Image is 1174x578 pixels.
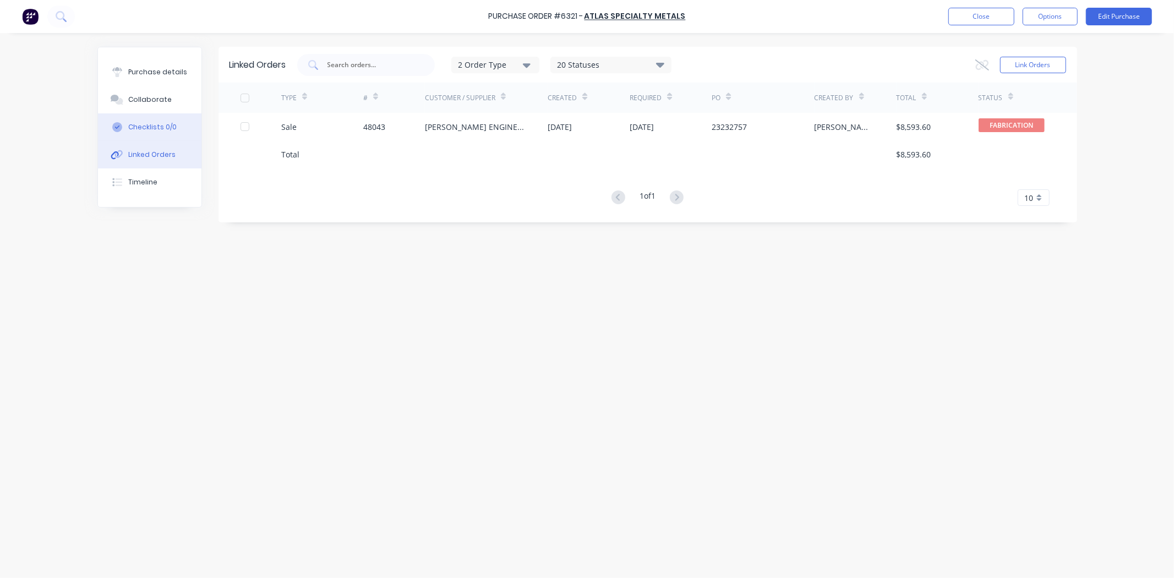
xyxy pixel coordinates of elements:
[281,149,299,160] div: Total
[712,121,747,133] div: 23232757
[98,113,201,141] button: Checklists 0/0
[425,93,495,103] div: Customer / Supplier
[363,121,385,133] div: 48043
[948,8,1014,25] button: Close
[979,118,1045,132] span: FABRICATION
[98,141,201,168] button: Linked Orders
[363,93,368,103] div: #
[425,121,526,133] div: [PERSON_NAME] ENGINEERING POWER
[640,190,656,206] div: 1 of 1
[489,11,583,23] div: Purchase Order #6321 -
[230,58,286,72] div: Linked Orders
[451,57,539,73] button: 2 Order Type
[128,177,157,187] div: Timeline
[281,93,297,103] div: TYPE
[585,11,686,22] a: Atlas Specialty Metals
[630,121,654,133] div: [DATE]
[1000,57,1066,73] button: Link Orders
[548,121,572,133] div: [DATE]
[815,93,854,103] div: Created By
[326,59,418,70] input: Search orders...
[815,121,875,133] div: [PERSON_NAME]
[281,121,297,133] div: Sale
[551,59,671,71] div: 20 Statuses
[1025,192,1034,204] span: 10
[897,149,931,160] div: $8,593.60
[1023,8,1078,25] button: Options
[98,168,201,196] button: Timeline
[22,8,39,25] img: Factory
[897,121,931,133] div: $8,593.60
[1086,8,1152,25] button: Edit Purchase
[458,59,532,70] div: 2 Order Type
[128,95,172,105] div: Collaborate
[128,122,177,132] div: Checklists 0/0
[979,93,1003,103] div: Status
[128,67,187,77] div: Purchase details
[897,93,916,103] div: Total
[712,93,720,103] div: PO
[548,93,577,103] div: Created
[128,150,176,160] div: Linked Orders
[630,93,662,103] div: Required
[98,58,201,86] button: Purchase details
[98,86,201,113] button: Collaborate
